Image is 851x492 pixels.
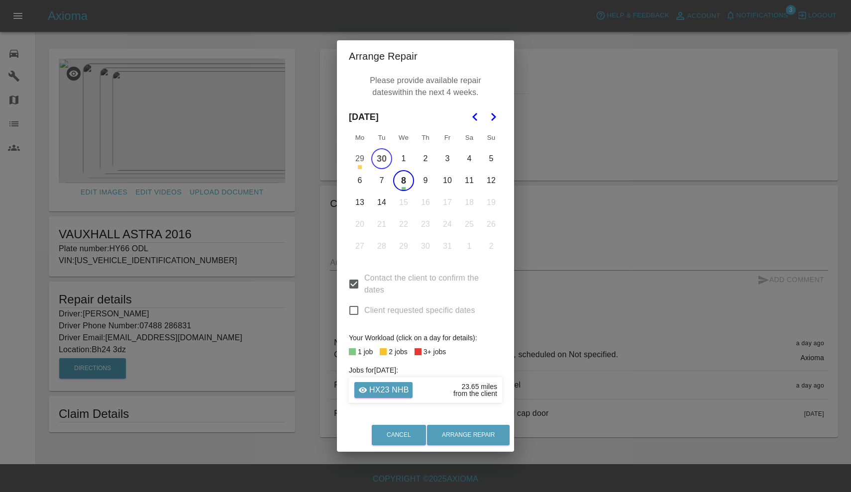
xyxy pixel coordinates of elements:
[349,365,502,376] h6: Jobs for [DATE] :
[466,108,484,126] button: Go to the Previous Month
[459,214,480,235] button: Saturday, October 25th, 2025
[371,128,393,148] th: Tuesday
[427,425,510,445] button: Arrange Repair
[459,170,480,191] button: Saturday, October 11th, 2025
[481,148,502,169] button: Sunday, October 5th, 2025
[354,72,497,101] p: Please provide available repair dates within the next 4 weeks.
[393,192,414,213] button: Wednesday, October 15th, 2025
[437,148,458,169] button: Friday, October 3rd, 2025
[459,148,480,169] button: Saturday, October 4th, 2025
[415,148,436,169] button: Thursday, October 2nd, 2025
[415,128,436,148] th: Thursday
[369,384,409,396] p: HX23 NHB
[349,148,370,169] button: Monday, September 29th, 2025
[481,214,502,235] button: Sunday, October 26th, 2025
[436,128,458,148] th: Friday
[349,170,370,191] button: Monday, October 6th, 2025
[415,192,436,213] button: Thursday, October 16th, 2025
[364,272,494,296] span: Contact the client to confirm the dates
[437,192,458,213] button: Friday, October 17th, 2025
[480,128,502,148] th: Sunday
[437,170,458,191] button: Friday, October 10th, 2025
[349,332,502,344] div: Your Workload (click on a day for details):
[461,383,497,390] div: 23.65 miles
[393,128,415,148] th: Wednesday
[437,214,458,235] button: Friday, October 24th, 2025
[349,236,370,257] button: Monday, October 27th, 2025
[393,214,414,235] button: Wednesday, October 22nd, 2025
[337,40,514,72] h2: Arrange Repair
[372,425,426,445] button: Cancel
[371,214,392,235] button: Tuesday, October 21st, 2025
[349,214,370,235] button: Monday, October 20th, 2025
[459,236,480,257] button: Saturday, November 1st, 2025
[458,128,480,148] th: Saturday
[424,346,446,358] div: 3+ jobs
[393,170,414,191] button: Wednesday, October 8th, 2025, selected
[371,170,392,191] button: Tuesday, October 7th, 2025
[389,346,407,358] div: 2 jobs
[349,128,502,257] table: October 2025
[453,390,497,397] div: from the client
[437,236,458,257] button: Friday, October 31st, 2025
[371,192,392,213] button: Tuesday, October 14th, 2025
[371,236,392,257] button: Tuesday, October 28th, 2025
[354,382,413,398] a: HX23 NHB
[349,106,379,128] span: [DATE]
[481,170,502,191] button: Sunday, October 12th, 2025
[415,236,436,257] button: Thursday, October 30th, 2025
[481,236,502,257] button: Sunday, November 2nd, 2025
[393,236,414,257] button: Wednesday, October 29th, 2025
[459,192,480,213] button: Saturday, October 18th, 2025
[415,170,436,191] button: Thursday, October 9th, 2025
[481,192,502,213] button: Sunday, October 19th, 2025
[364,304,475,316] span: Client requested specific dates
[358,346,373,358] div: 1 job
[484,108,502,126] button: Go to the Next Month
[415,214,436,235] button: Thursday, October 23rd, 2025
[393,148,414,169] button: Wednesday, October 1st, 2025
[349,192,370,213] button: Monday, October 13th, 2025
[371,148,392,169] button: Tuesday, September 30th, 2025, selected
[349,128,371,148] th: Monday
